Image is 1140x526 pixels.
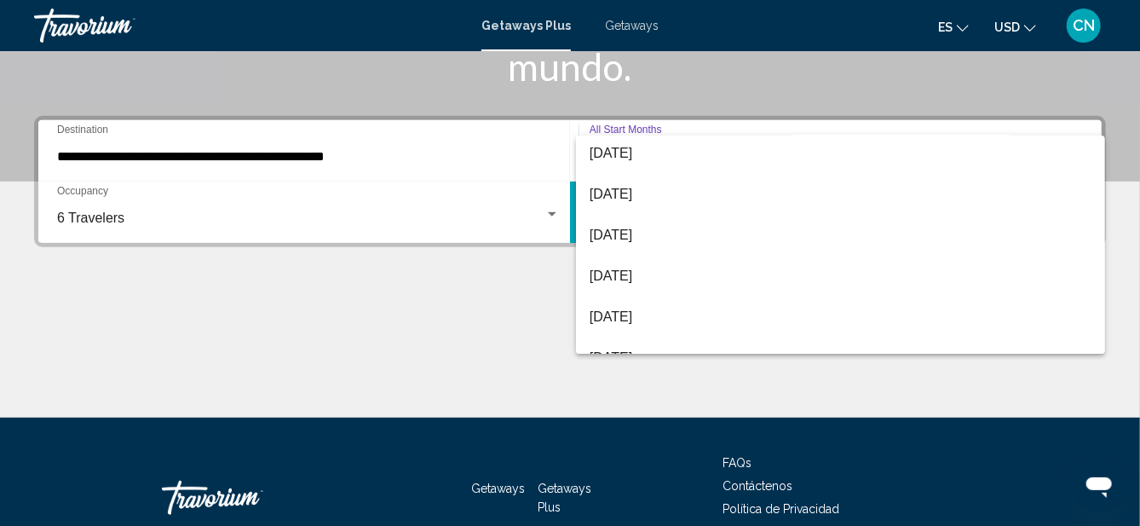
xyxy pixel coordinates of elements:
[590,215,1092,256] span: [DATE]
[1072,458,1126,512] iframe: Button to launch messaging window
[590,256,1092,297] span: [DATE]
[590,338,1092,379] span: [DATE]
[590,133,1092,174] span: [DATE]
[590,297,1092,338] span: [DATE]
[590,174,1092,215] span: [DATE]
